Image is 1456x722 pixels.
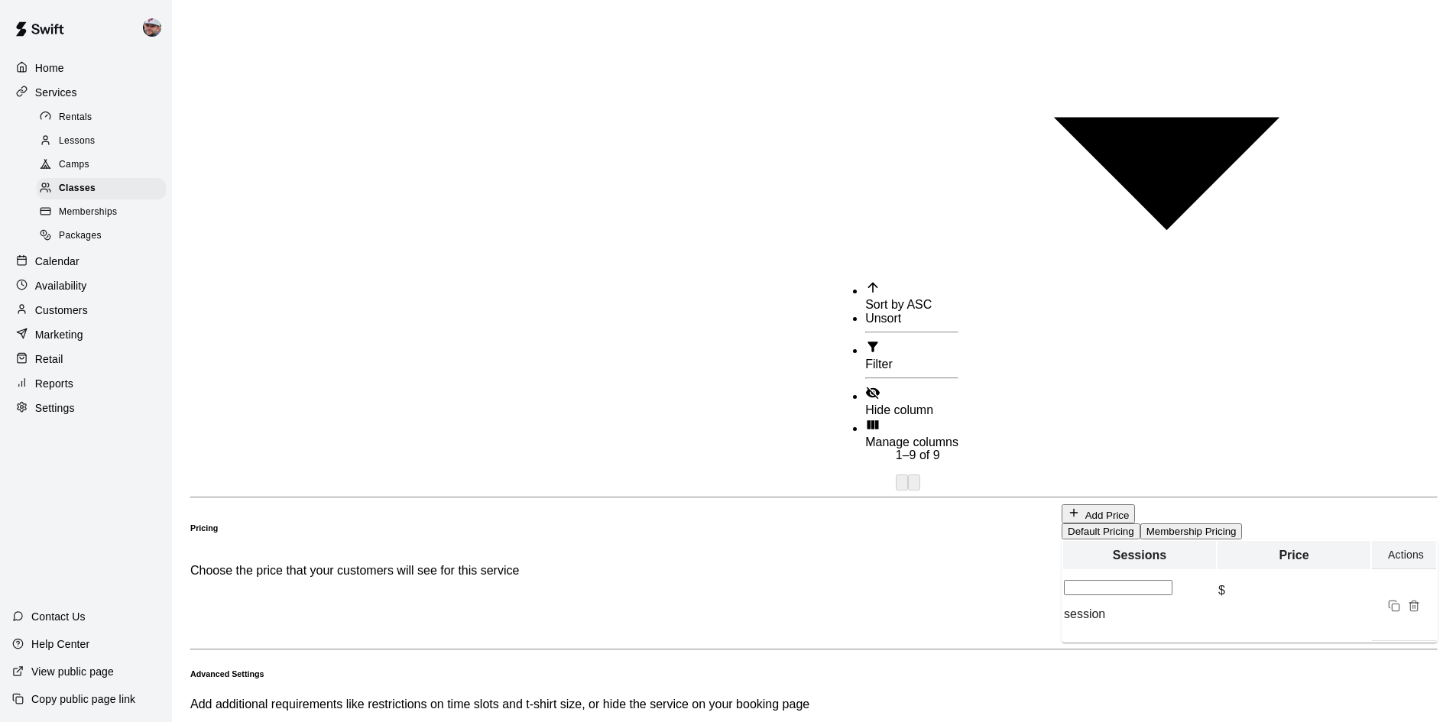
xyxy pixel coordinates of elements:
div: Packages [37,225,166,247]
img: Alec Silverman [143,18,161,37]
button: Remove price [1404,596,1424,616]
p: 1–9 of 9 [896,448,1438,462]
p: Home [35,60,64,76]
p: Customers [35,303,88,318]
p: session [1064,607,1215,621]
a: Marketing [12,323,160,346]
button: Add Price [1062,504,1135,523]
a: Calendar [12,250,160,273]
p: Retail [35,351,63,367]
span: Manage columns [865,435,958,448]
a: Reports [12,372,160,395]
a: Settings [12,397,160,419]
a: Classes [37,177,172,201]
a: Services [12,81,160,104]
div: Classes [37,178,166,199]
div: Alec Silverman [140,12,172,43]
p: Availability [35,278,87,293]
span: Rentals [59,110,92,125]
a: Availability [12,274,160,297]
span: Packages [59,228,102,244]
p: Settings [35,400,75,416]
h6: Pricing [190,523,218,533]
a: Customers [12,299,160,322]
th: Sessions [1063,541,1216,569]
span: Sort by ASC [865,298,932,311]
span: Camps [59,157,89,173]
div: Lessons [37,131,166,152]
a: Packages [37,225,172,248]
button: Duplicate price [1384,596,1404,616]
div: Memberships [37,202,166,223]
ul: Menu [835,280,958,449]
p: Contact Us [31,609,86,624]
a: Rentals [37,105,172,129]
th: Price [1218,541,1370,569]
p: Reports [35,376,73,391]
span: Filter [865,358,893,371]
p: Choose the price that your customers will see for this service [190,564,519,578]
span: Lessons [59,134,96,149]
p: View public page [31,664,114,679]
button: Default Pricing [1062,523,1140,539]
p: Calendar [35,254,79,269]
button: Go to previous page [896,474,908,491]
a: Lessons [37,129,172,153]
a: Memberships [37,201,172,225]
p: Add additional requirements like restrictions on time slots and t-shirt size, or hide the service... [190,698,1438,711]
p: Services [35,85,77,100]
span: Hide column [865,403,933,416]
button: Membership Pricing [1140,523,1243,539]
a: Retail [12,348,160,371]
p: Copy public page link [31,691,135,707]
a: Home [12,57,160,79]
span: Memberships [59,205,117,220]
button: Go to next page [908,474,920,491]
p: Marketing [35,327,83,342]
th: Actions [1372,541,1436,569]
h6: Advanced Settings [190,669,1438,678]
span: Unsort [865,312,901,325]
p: Help Center [31,636,89,652]
p: $ [1218,584,1370,597]
div: Camps [37,154,166,176]
a: Camps [37,154,172,177]
span: Classes [59,181,96,196]
div: Rentals [37,107,166,128]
